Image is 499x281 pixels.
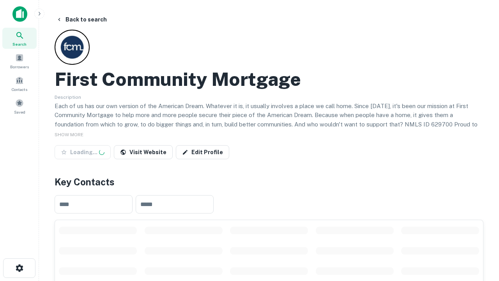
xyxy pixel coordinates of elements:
h4: Key Contacts [55,175,483,189]
img: capitalize-icon.png [12,6,27,22]
a: Saved [2,96,37,117]
button: Back to search [53,12,110,27]
span: Description [55,94,81,100]
span: Saved [14,109,25,115]
span: SHOW MORE [55,132,83,137]
a: Edit Profile [176,145,229,159]
a: Contacts [2,73,37,94]
span: Contacts [12,86,27,92]
iframe: Chat Widget [460,194,499,231]
span: Search [12,41,27,47]
span: Borrowers [10,64,29,70]
a: Visit Website [114,145,173,159]
a: Borrowers [2,50,37,71]
p: Each of us has our own version of the American Dream. Whatever it is, it usually involves a place... [55,101,483,138]
a: Search [2,28,37,49]
h2: First Community Mortgage [55,68,301,91]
